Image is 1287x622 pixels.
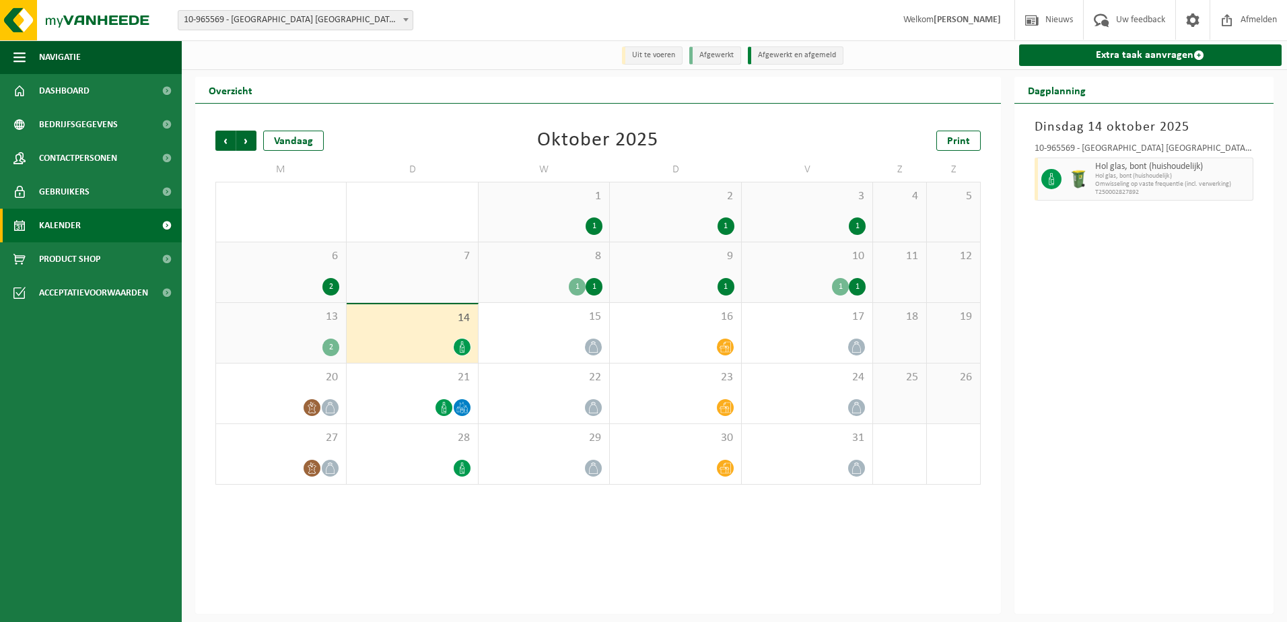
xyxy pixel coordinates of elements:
[927,158,981,182] td: Z
[617,370,734,385] span: 23
[749,370,866,385] span: 24
[947,136,970,147] span: Print
[195,77,266,103] h2: Overzicht
[347,158,478,182] td: D
[1035,144,1254,158] div: 10-965569 - [GEOGRAPHIC_DATA] [GEOGRAPHIC_DATA] - [GEOGRAPHIC_DATA]
[749,189,866,204] span: 3
[353,431,471,446] span: 28
[485,370,602,385] span: 22
[485,431,602,446] span: 29
[1095,162,1250,172] span: Hol glas, bont (huishoudelijk)
[236,131,256,151] span: Volgende
[178,10,413,30] span: 10-965569 - VAN DER VALK HOTEL PARK LANE ANTWERPEN NV - ANTWERPEN
[880,310,919,324] span: 18
[934,370,973,385] span: 26
[178,11,413,30] span: 10-965569 - VAN DER VALK HOTEL PARK LANE ANTWERPEN NV - ANTWERPEN
[832,278,849,296] div: 1
[617,310,734,324] span: 16
[617,431,734,446] span: 30
[353,370,471,385] span: 21
[936,131,981,151] a: Print
[1014,77,1099,103] h2: Dagplanning
[934,15,1001,25] strong: [PERSON_NAME]
[39,209,81,242] span: Kalender
[1019,44,1282,66] a: Extra taak aanvragen
[586,217,602,235] div: 1
[749,431,866,446] span: 31
[1095,180,1250,188] span: Omwisseling op vaste frequentie (incl. verwerking)
[485,249,602,264] span: 8
[610,158,741,182] td: D
[223,431,339,446] span: 27
[39,74,90,108] span: Dashboard
[39,175,90,209] span: Gebruikers
[1068,169,1088,189] img: WB-0240-HPE-GN-50
[880,249,919,264] span: 11
[39,141,117,175] span: Contactpersonen
[223,370,339,385] span: 20
[223,249,339,264] span: 6
[880,189,919,204] span: 4
[485,189,602,204] span: 1
[718,278,734,296] div: 1
[742,158,873,182] td: V
[263,131,324,151] div: Vandaag
[39,276,148,310] span: Acceptatievoorwaarden
[718,217,734,235] div: 1
[223,310,339,324] span: 13
[849,217,866,235] div: 1
[537,131,658,151] div: Oktober 2025
[934,189,973,204] span: 5
[749,310,866,324] span: 17
[622,46,683,65] li: Uit te voeren
[39,108,118,141] span: Bedrijfsgegevens
[749,249,866,264] span: 10
[215,158,347,182] td: M
[569,278,586,296] div: 1
[617,249,734,264] span: 9
[322,339,339,356] div: 2
[39,242,100,276] span: Product Shop
[39,40,81,74] span: Navigatie
[934,249,973,264] span: 12
[586,278,602,296] div: 1
[1035,117,1254,137] h3: Dinsdag 14 oktober 2025
[873,158,927,182] td: Z
[934,310,973,324] span: 19
[880,370,919,385] span: 25
[748,46,843,65] li: Afgewerkt en afgemeld
[849,278,866,296] div: 1
[1095,172,1250,180] span: Hol glas, bont (huishoudelijk)
[353,249,471,264] span: 7
[353,311,471,326] span: 14
[215,131,236,151] span: Vorige
[485,310,602,324] span: 15
[1095,188,1250,197] span: T250002827892
[479,158,610,182] td: W
[322,278,339,296] div: 2
[617,189,734,204] span: 2
[689,46,741,65] li: Afgewerkt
